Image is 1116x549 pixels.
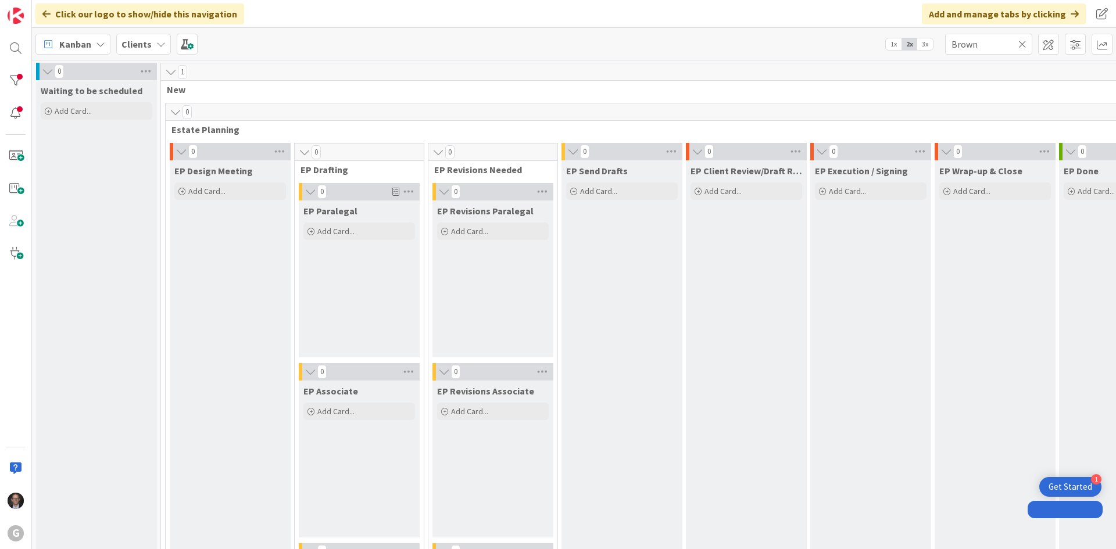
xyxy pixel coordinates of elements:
[1091,474,1101,485] div: 1
[691,165,802,177] span: EP Client Review/Draft Review Meeting
[303,385,358,397] span: EP Associate
[451,185,460,199] span: 0
[437,385,534,397] span: EP Revisions Associate
[437,205,534,217] span: EP Revisions Paralegal
[953,186,990,196] span: Add Card...
[8,493,24,509] img: JT
[1078,145,1087,159] span: 0
[1049,481,1092,493] div: Get Started
[451,365,460,379] span: 0
[121,38,152,50] b: Clients
[580,186,617,196] span: Add Card...
[886,38,902,50] span: 1x
[945,34,1032,55] input: Quick Filter...
[902,38,917,50] span: 2x
[178,65,187,79] span: 1
[55,64,64,78] span: 0
[445,145,455,159] span: 0
[41,85,142,96] span: Waiting to be scheduled
[451,226,488,236] span: Add Card...
[1039,477,1101,497] div: Open Get Started checklist, remaining modules: 1
[59,37,91,51] span: Kanban
[829,145,838,159] span: 0
[451,406,488,417] span: Add Card...
[183,105,192,119] span: 0
[55,106,92,116] span: Add Card...
[8,525,24,541] div: G
[317,406,355,417] span: Add Card...
[704,145,714,159] span: 0
[580,145,589,159] span: 0
[303,205,357,217] span: EP Paralegal
[953,145,963,159] span: 0
[317,185,327,199] span: 0
[188,145,198,159] span: 0
[1078,186,1115,196] span: Add Card...
[317,365,327,379] span: 0
[566,165,628,177] span: EP Send Drafts
[939,165,1022,177] span: EP Wrap-up & Close
[917,38,933,50] span: 3x
[174,165,253,177] span: EP Design Meeting
[301,164,409,175] span: EP Drafting
[704,186,742,196] span: Add Card...
[317,226,355,236] span: Add Card...
[922,3,1086,24] div: Add and manage tabs by clicking
[312,145,321,159] span: 0
[829,186,866,196] span: Add Card...
[815,165,908,177] span: EP Execution / Signing
[1064,165,1099,177] span: EP Done
[8,8,24,24] img: Visit kanbanzone.com
[35,3,244,24] div: Click our logo to show/hide this navigation
[188,186,226,196] span: Add Card...
[434,164,543,175] span: EP Revisions Needed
